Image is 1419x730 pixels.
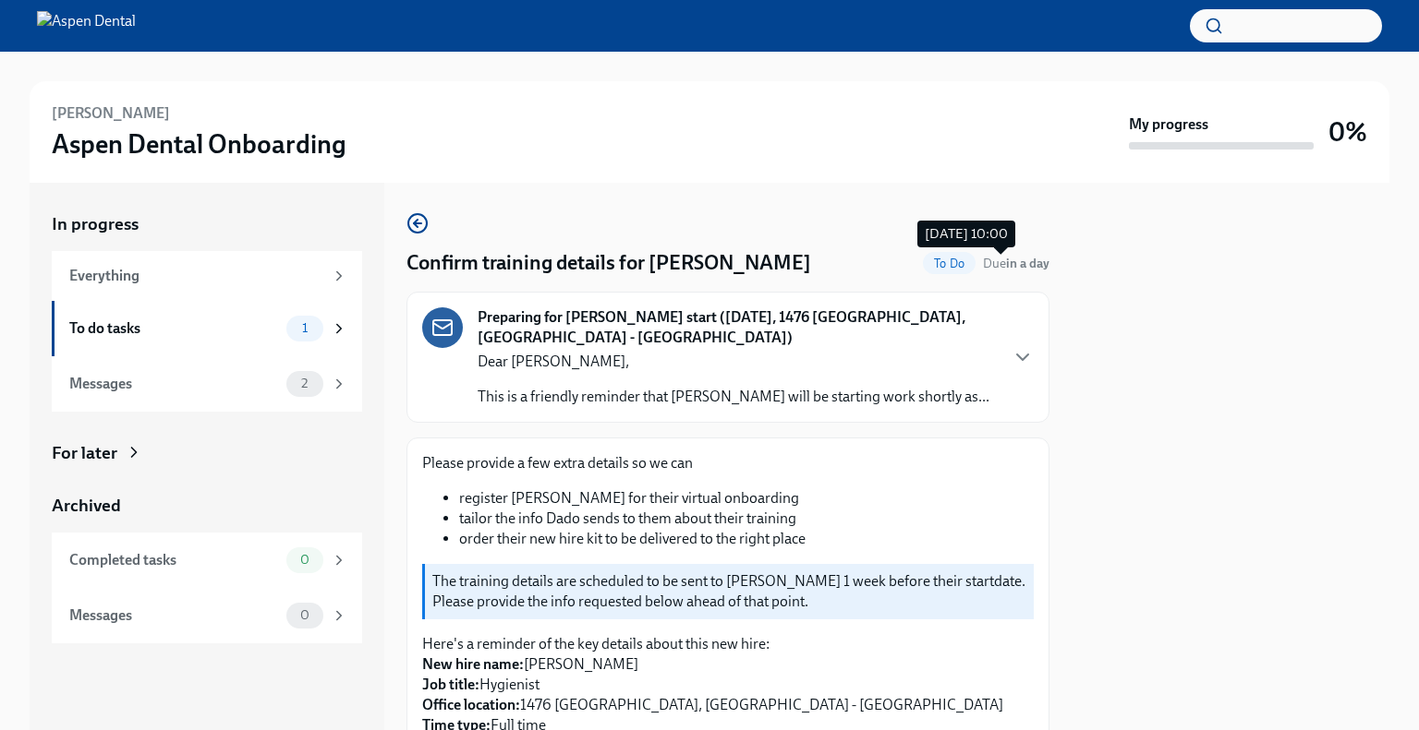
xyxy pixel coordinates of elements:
span: 1 [291,321,319,335]
span: To Do [923,257,976,270]
a: In progress [52,212,362,236]
p: Dear [PERSON_NAME], [478,352,989,372]
p: The training details are scheduled to be sent to [PERSON_NAME] 1 week before their startdate. Ple... [432,571,1026,612]
strong: in a day [1006,256,1049,271]
li: tailor the info Dado sends to them about their training [459,509,1034,529]
li: order their new hire kit to be delivered to the right place [459,529,1034,549]
img: Aspen Dental [37,11,136,41]
a: For later [52,441,362,465]
div: Everything [69,266,323,286]
h4: Confirm training details for [PERSON_NAME] [406,249,811,277]
a: Archived [52,494,362,518]
div: To do tasks [69,318,279,339]
a: Completed tasks0 [52,533,362,588]
span: 0 [289,553,321,567]
strong: New hire name: [422,655,524,673]
strong: Preparing for [PERSON_NAME] start ([DATE], 1476 [GEOGRAPHIC_DATA], [GEOGRAPHIC_DATA] - [GEOGRAPHI... [478,307,997,348]
a: Messages2 [52,356,362,412]
p: Please provide a few extra details so we can [422,453,1034,473]
h3: 0% [1328,115,1367,149]
h3: Aspen Dental Onboarding [52,127,346,161]
strong: Office location: [422,696,520,713]
a: Messages0 [52,588,362,643]
strong: Job title: [422,676,479,693]
span: 2 [290,377,319,390]
li: register [PERSON_NAME] for their virtual onboarding [459,488,1034,509]
span: 0 [289,608,321,622]
a: To do tasks1 [52,301,362,356]
div: Messages [69,605,279,626]
div: For later [52,441,117,465]
strong: My progress [1129,114,1208,135]
a: Everything [52,251,362,301]
div: Messages [69,374,279,394]
h6: [PERSON_NAME] [52,103,170,124]
span: Due [983,256,1049,271]
p: This is a friendly reminder that [PERSON_NAME] will be starting work shortly as... [478,387,989,407]
div: Completed tasks [69,550,279,570]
